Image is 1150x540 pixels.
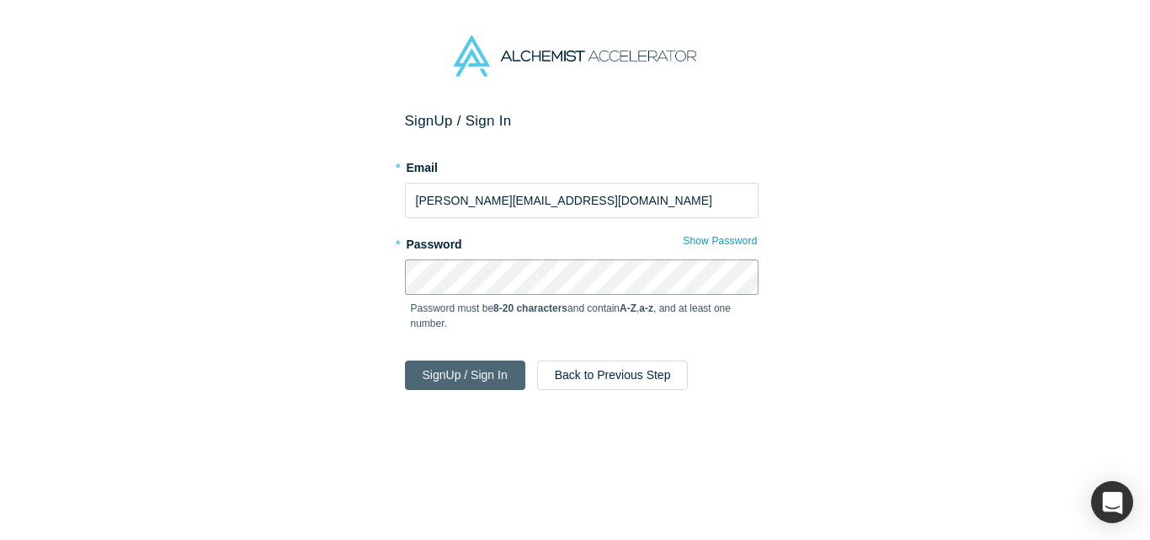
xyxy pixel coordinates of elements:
[493,302,567,314] strong: 8-20 characters
[405,361,525,390] button: SignUp / Sign In
[454,35,696,77] img: Alchemist Accelerator Logo
[405,112,759,130] h2: Sign Up / Sign In
[620,302,636,314] strong: A-Z
[639,302,653,314] strong: a-z
[405,230,759,254] label: Password
[682,230,758,252] button: Show Password
[405,153,759,177] label: Email
[411,301,753,331] p: Password must be and contain , , and at least one number.
[537,361,689,390] button: Back to Previous Step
